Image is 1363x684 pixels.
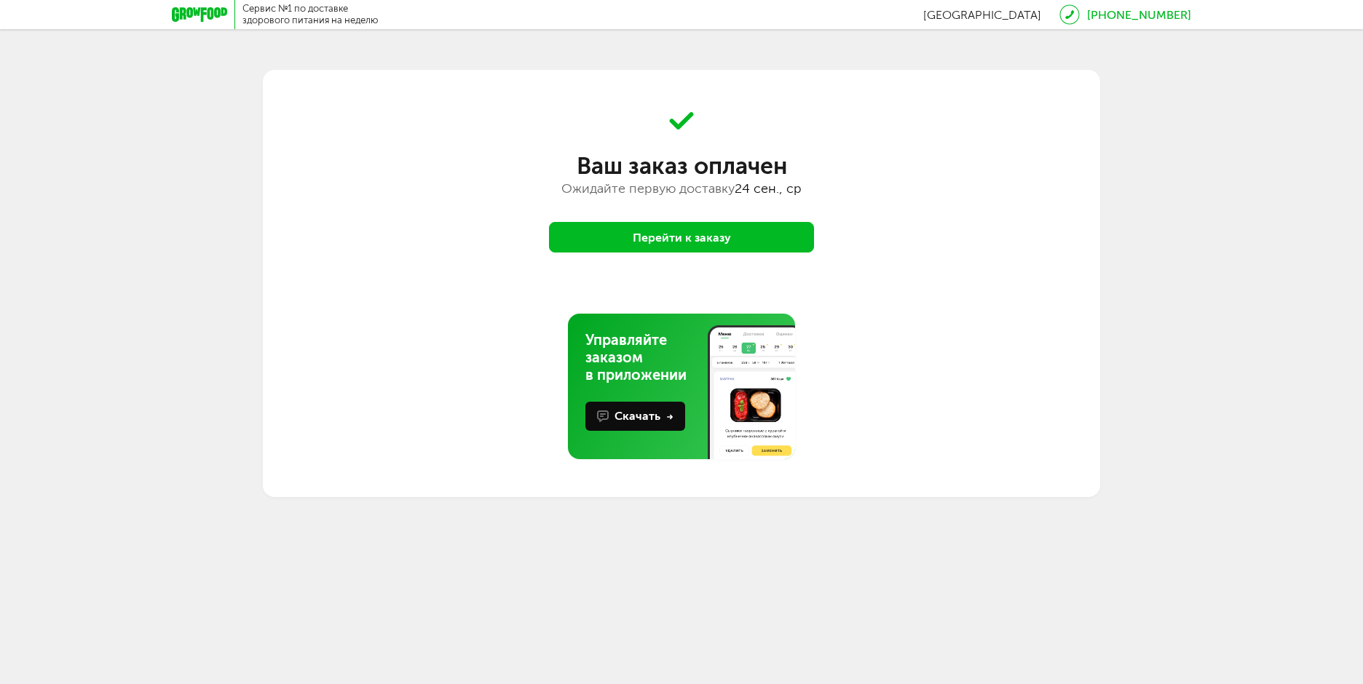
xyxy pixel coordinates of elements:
[615,407,673,425] div: Скачать
[242,3,379,26] div: Сервис №1 по доставке здорового питания на неделю
[1087,8,1191,22] a: [PHONE_NUMBER]
[263,154,1100,178] div: Ваш заказ оплачен
[549,222,814,252] button: Перейти к заказу
[585,402,685,431] button: Скачать
[735,180,802,196] span: 24 сен., ср
[263,178,1100,199] div: Ожидайте первую доставку
[923,8,1041,22] span: [GEOGRAPHIC_DATA]
[585,331,702,383] div: Управляйте заказом в приложении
